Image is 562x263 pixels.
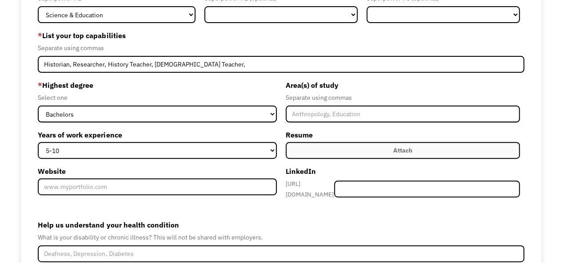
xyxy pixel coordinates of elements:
label: Highest degree [38,78,276,92]
div: Separate using commas [286,92,520,103]
input: www.myportfolio.com [38,178,276,195]
div: Separate using commas [38,43,524,53]
label: Attach [286,142,520,159]
label: List your top capabilities [38,28,524,43]
input: Videography, photography, accounting [38,56,524,73]
div: Attach [393,145,412,156]
div: Select one [38,92,276,103]
input: Anthropology, Education [286,106,520,122]
label: Website [38,164,276,178]
div: What is your disability or chronic illness? This will not be shared with employers. [38,232,524,243]
div: [URL][DOMAIN_NAME] [286,178,335,200]
label: Years of work experience [38,128,276,142]
label: Resume [286,128,520,142]
input: Deafness, Depression, Diabetes [38,245,524,262]
label: LinkedIn [286,164,520,178]
label: Help us understand your health condition [38,218,524,232]
label: Area(s) of study [286,78,520,92]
